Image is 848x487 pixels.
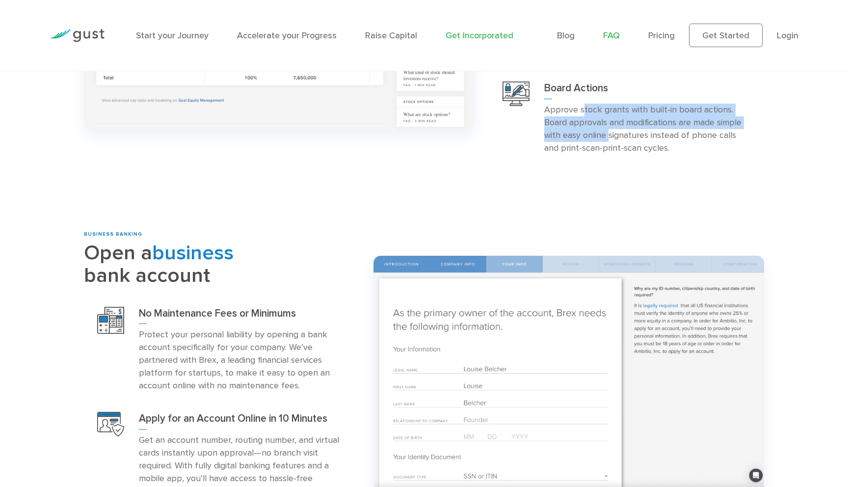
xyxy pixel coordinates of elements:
img: Open Account [97,412,124,436]
a: Start your Journey [136,30,209,41]
div: BUSINESS BANKING [84,231,359,238]
a: Pricing [648,30,675,41]
p: Approve stock grants with built-in board actions. Board approvals and modifications are made simp... [544,104,751,155]
img: Board Actions [503,81,530,106]
a: FAQ [603,30,620,41]
a: Get Started [689,24,763,47]
span: business [152,241,234,265]
a: Blog [557,30,575,41]
a: Login [777,30,798,41]
p: Protect your personal liability by opening a bank account specifically for your company. We’ve pa... [139,328,345,392]
img: No Maintenance [97,307,124,334]
h2: Open a bank account [84,242,359,287]
a: Get Incorporated [446,30,513,41]
h3: Apply for an Account Online in 10 Minutes [139,412,345,430]
a: Raise Capital [365,30,417,41]
a: Accelerate your Progress [237,30,337,41]
h3: No Maintenance Fees or Minimums [139,307,345,325]
h3: Board Actions [544,81,751,99]
img: Gust Logo [50,29,105,42]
